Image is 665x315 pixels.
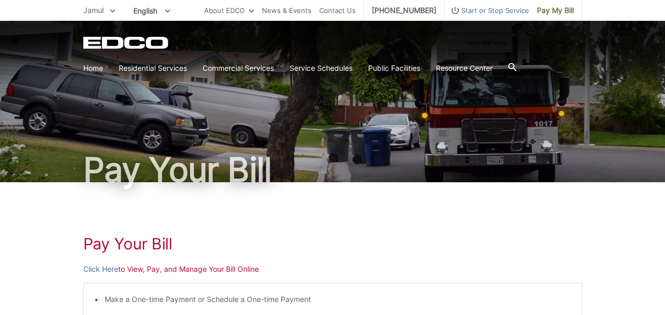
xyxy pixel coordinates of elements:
p: to View, Pay, and Manage Your Bill Online [83,263,582,275]
li: Make a One-time Payment or Schedule a One-time Payment [105,294,571,305]
span: Pay My Bill [537,5,574,16]
h1: Pay Your Bill [83,153,582,186]
a: Click Here [83,263,118,275]
h1: Pay Your Bill [83,234,582,253]
a: Public Facilities [368,62,420,74]
a: Contact Us [319,5,356,16]
a: Resource Center [436,62,493,74]
a: Service Schedules [290,62,353,74]
a: Residential Services [119,62,187,74]
a: Commercial Services [203,62,274,74]
a: Home [83,62,103,74]
a: EDCD logo. Return to the homepage. [83,36,170,49]
span: English [126,2,178,19]
a: About EDCO [204,5,254,16]
a: News & Events [262,5,311,16]
span: Jamul [83,6,104,15]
